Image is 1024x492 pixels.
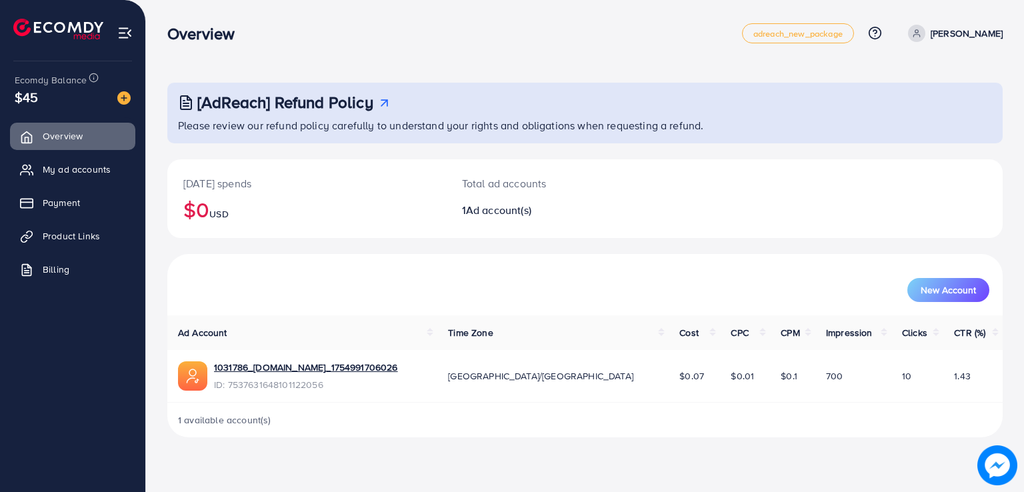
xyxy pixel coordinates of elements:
[178,117,995,133] p: Please review our refund policy carefully to understand your rights and obligations when requesti...
[15,73,87,87] span: Ecomdy Balance
[43,263,69,276] span: Billing
[13,19,103,39] img: logo
[931,25,1003,41] p: [PERSON_NAME]
[10,156,135,183] a: My ad accounts
[197,93,373,112] h3: [AdReach] Refund Policy
[954,369,971,383] span: 1.43
[781,369,797,383] span: $0.1
[781,326,799,339] span: CPM
[907,278,989,302] button: New Account
[43,229,100,243] span: Product Links
[10,123,135,149] a: Overview
[43,196,80,209] span: Payment
[214,378,398,391] span: ID: 7537631648101122056
[178,413,271,427] span: 1 available account(s)
[183,197,430,222] h2: $0
[902,326,927,339] span: Clicks
[462,204,639,217] h2: 1
[178,361,207,391] img: ic-ads-acc.e4c84228.svg
[753,29,843,38] span: adreach_new_package
[167,24,245,43] h3: Overview
[902,369,911,383] span: 10
[43,163,111,176] span: My ad accounts
[903,25,1003,42] a: [PERSON_NAME]
[466,203,531,217] span: Ad account(s)
[43,129,83,143] span: Overview
[462,175,639,191] p: Total ad accounts
[209,207,228,221] span: USD
[15,87,38,107] span: $45
[679,369,704,383] span: $0.07
[10,223,135,249] a: Product Links
[214,361,398,374] a: 1031786_[DOMAIN_NAME]_1754991706026
[117,25,133,41] img: menu
[183,175,430,191] p: [DATE] spends
[977,445,1017,485] img: image
[731,369,754,383] span: $0.01
[448,369,633,383] span: [GEOGRAPHIC_DATA]/[GEOGRAPHIC_DATA]
[679,326,699,339] span: Cost
[826,326,873,339] span: Impression
[826,369,843,383] span: 700
[10,256,135,283] a: Billing
[921,285,976,295] span: New Account
[448,326,493,339] span: Time Zone
[731,326,748,339] span: CPC
[117,91,131,105] img: image
[742,23,854,43] a: adreach_new_package
[10,189,135,216] a: Payment
[178,326,227,339] span: Ad Account
[954,326,985,339] span: CTR (%)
